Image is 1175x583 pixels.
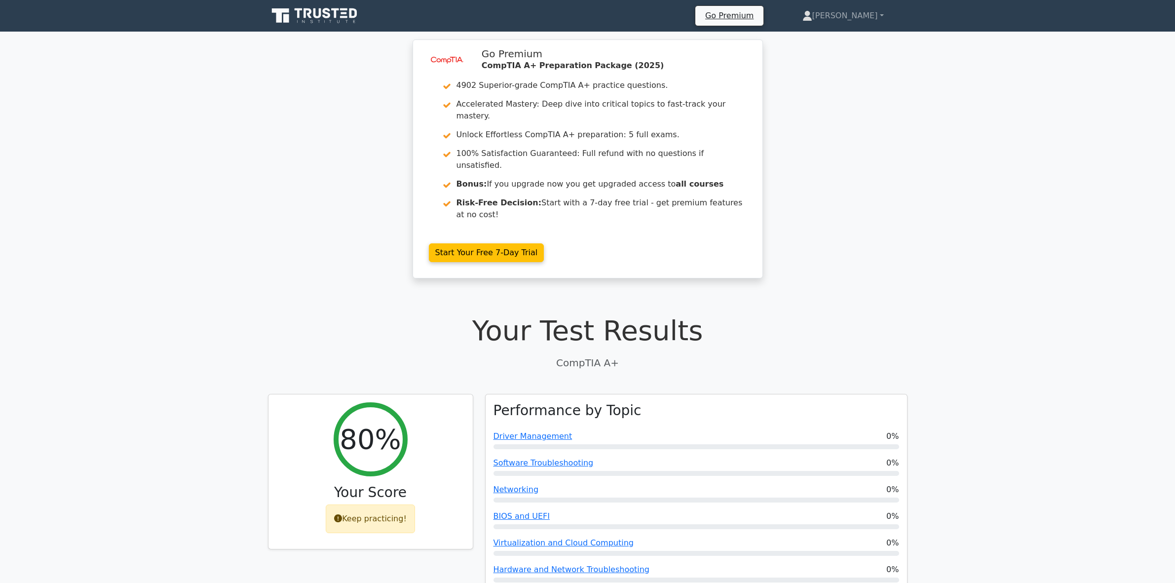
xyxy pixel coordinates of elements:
[886,457,899,469] span: 0%
[276,484,465,501] h3: Your Score
[493,458,594,467] a: Software Troubleshooting
[340,423,401,456] h2: 80%
[493,485,539,494] a: Networking
[493,565,650,574] a: Hardware and Network Troubleshooting
[779,6,908,26] a: [PERSON_NAME]
[886,564,899,576] span: 0%
[429,243,544,262] a: Start Your Free 7-Day Trial
[886,510,899,522] span: 0%
[886,484,899,496] span: 0%
[886,430,899,442] span: 0%
[699,9,759,22] a: Go Premium
[493,511,550,521] a: BIOS and UEFI
[326,505,415,533] div: Keep practicing!
[886,537,899,549] span: 0%
[493,538,634,547] a: Virtualization and Cloud Computing
[268,355,908,370] p: CompTIA A+
[493,402,642,419] h3: Performance by Topic
[268,314,908,347] h1: Your Test Results
[493,431,572,441] a: Driver Management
